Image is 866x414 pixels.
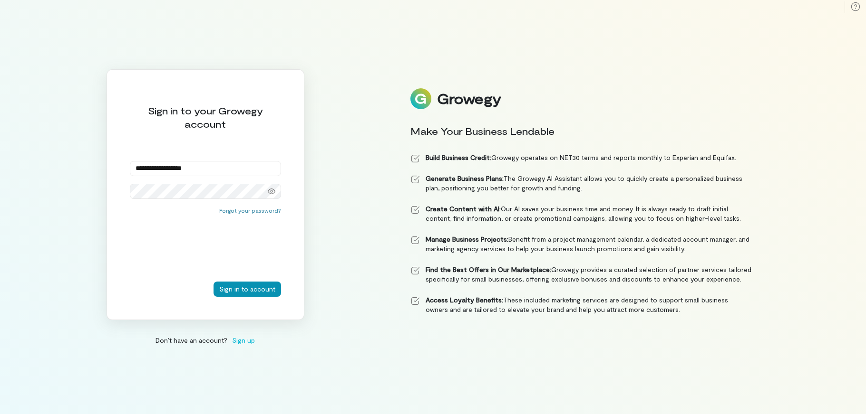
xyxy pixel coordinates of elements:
li: The Growegy AI Assistant allows you to quickly create a personalized business plan, positioning y... [410,174,752,193]
div: Sign in to your Growegy account [130,104,281,131]
strong: Manage Business Projects: [426,235,508,243]
li: Benefit from a project management calendar, a dedicated account manager, and marketing agency ser... [410,235,752,254]
li: Our AI saves your business time and money. It is always ready to draft initial content, find info... [410,204,752,223]
div: Don’t have an account? [107,335,304,345]
img: Logo [410,88,431,109]
strong: Build Business Credit: [426,153,491,161]
li: Growegy provides a curated selection of partner services tailored specifically for small business... [410,265,752,284]
span: Sign up [232,335,255,345]
strong: Access Loyalty Benefits: [426,296,503,304]
strong: Generate Business Plans: [426,174,504,182]
strong: Find the Best Offers in Our Marketplace: [426,265,551,273]
li: These included marketing services are designed to support small business owners and are tailored ... [410,295,752,314]
div: Make Your Business Lendable [410,124,752,138]
strong: Create Content with AI: [426,205,501,213]
button: Forgot your password? [219,207,281,214]
button: Sign in to account [214,282,281,297]
div: Growegy [437,91,501,107]
li: Growegy operates on NET30 terms and reports monthly to Experian and Equifax. [410,153,752,162]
